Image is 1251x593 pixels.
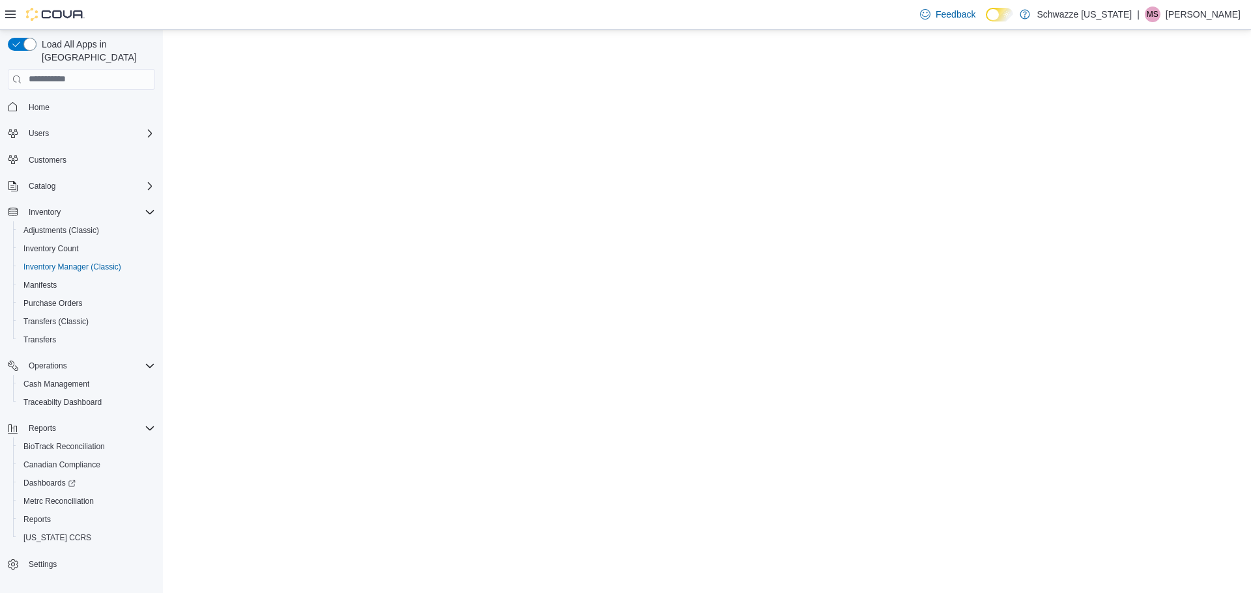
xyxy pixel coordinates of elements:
[18,512,155,527] span: Reports
[29,423,56,434] span: Reports
[3,357,160,375] button: Operations
[13,456,160,474] button: Canadian Compliance
[3,177,160,195] button: Catalog
[18,530,155,545] span: Washington CCRS
[13,240,160,258] button: Inventory Count
[18,457,155,473] span: Canadian Compliance
[29,361,67,371] span: Operations
[23,152,72,168] a: Customers
[13,393,160,411] button: Traceabilty Dashboard
[23,557,62,572] a: Settings
[23,397,102,407] span: Traceabilty Dashboard
[18,439,110,454] a: BioTrack Reconciliation
[23,100,55,115] a: Home
[18,376,94,392] a: Cash Management
[18,296,88,311] a: Purchase Orders
[23,358,72,374] button: Operations
[23,99,155,115] span: Home
[1137,7,1140,22] p: |
[23,379,89,389] span: Cash Management
[18,512,56,527] a: Reports
[18,223,155,238] span: Adjustments (Classic)
[23,556,155,572] span: Settings
[18,277,62,293] a: Manifests
[18,475,155,491] span: Dashboards
[23,478,76,488] span: Dashboards
[13,474,160,492] a: Dashboards
[3,203,160,221] button: Inventory
[23,262,121,272] span: Inventory Manager (Classic)
[36,38,155,64] span: Load All Apps in [GEOGRAPHIC_DATA]
[13,312,160,331] button: Transfers (Classic)
[3,419,160,437] button: Reports
[13,492,160,510] button: Metrc Reconciliation
[18,493,99,509] a: Metrc Reconciliation
[18,376,155,392] span: Cash Management
[18,394,107,410] a: Traceabilty Dashboard
[18,223,104,238] a: Adjustments (Classic)
[23,532,91,543] span: [US_STATE] CCRS
[29,155,66,165] span: Customers
[23,204,155,220] span: Inventory
[13,276,160,294] button: Manifests
[23,421,61,436] button: Reports
[3,124,160,143] button: Users
[23,243,79,254] span: Inventory Count
[23,280,57,290] span: Manifests
[23,496,94,506] span: Metrc Reconciliation
[23,126,54,141] button: Users
[29,102,50,113] span: Home
[18,530,96,545] a: [US_STATE] CCRS
[23,298,83,309] span: Purchase Orders
[29,559,57,570] span: Settings
[18,332,155,348] span: Transfers
[23,225,99,236] span: Adjustments (Classic)
[23,178,155,194] span: Catalog
[13,375,160,393] button: Cash Management
[18,296,155,311] span: Purchase Orders
[23,514,51,525] span: Reports
[3,98,160,117] button: Home
[13,529,160,547] button: [US_STATE] CCRS
[18,457,106,473] a: Canadian Compliance
[13,294,160,312] button: Purchase Orders
[1147,7,1158,22] span: MS
[13,510,160,529] button: Reports
[1037,7,1132,22] p: Schwazze [US_STATE]
[13,437,160,456] button: BioTrack Reconciliation
[18,241,84,256] a: Inventory Count
[29,207,61,217] span: Inventory
[26,8,85,21] img: Cova
[23,152,155,168] span: Customers
[23,204,66,220] button: Inventory
[18,394,155,410] span: Traceabilty Dashboard
[936,8,975,21] span: Feedback
[23,358,155,374] span: Operations
[986,8,1013,21] input: Dark Mode
[23,126,155,141] span: Users
[3,150,160,169] button: Customers
[29,181,55,191] span: Catalog
[13,331,160,349] button: Transfers
[18,259,126,275] a: Inventory Manager (Classic)
[18,314,94,329] a: Transfers (Classic)
[18,241,155,256] span: Inventory Count
[23,316,89,327] span: Transfers (Classic)
[18,259,155,275] span: Inventory Manager (Classic)
[23,460,100,470] span: Canadian Compliance
[13,221,160,240] button: Adjustments (Classic)
[915,1,981,27] a: Feedback
[18,277,155,293] span: Manifests
[1145,7,1160,22] div: Marcus Schulke
[18,332,61,348] a: Transfers
[23,421,155,436] span: Reports
[29,128,49,139] span: Users
[1166,7,1241,22] p: [PERSON_NAME]
[3,555,160,573] button: Settings
[18,475,81,491] a: Dashboards
[23,335,56,345] span: Transfers
[18,314,155,329] span: Transfers (Classic)
[23,178,61,194] button: Catalog
[18,493,155,509] span: Metrc Reconciliation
